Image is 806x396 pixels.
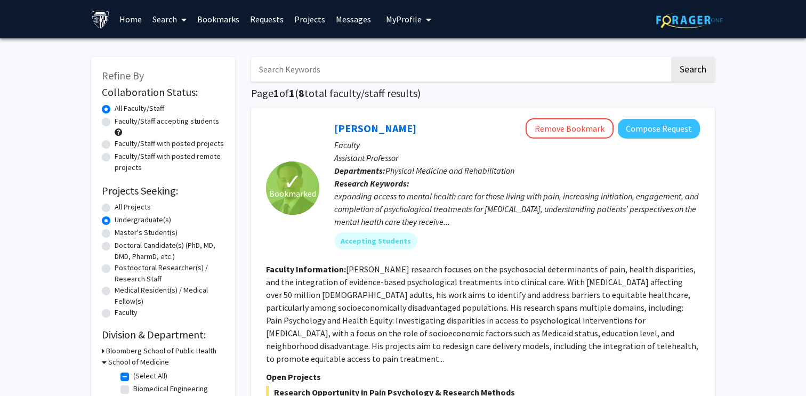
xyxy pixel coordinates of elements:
a: Search [147,1,192,38]
label: All Projects [115,201,151,213]
label: Faculty/Staff accepting students [115,116,219,127]
iframe: Chat [8,348,45,388]
span: ✓ [284,176,302,187]
label: Undergraduate(s) [115,214,171,225]
button: Compose Request to Fenan Rassu [618,119,700,139]
button: Remove Bookmark [526,118,614,139]
label: Postdoctoral Researcher(s) / Research Staff [115,262,224,285]
p: Assistant Professor [334,151,700,164]
a: Bookmarks [192,1,245,38]
span: 1 [289,86,295,100]
h2: Collaboration Status: [102,86,224,99]
span: 1 [273,86,279,100]
h3: Bloomberg School of Public Health [106,345,216,357]
img: ForagerOne Logo [656,12,723,28]
a: [PERSON_NAME] [334,122,416,135]
fg-read-more: [PERSON_NAME] research focuses on the psychosocial determinants of pain, health disparities, and ... [266,264,698,364]
span: My Profile [386,14,422,25]
a: Home [114,1,147,38]
label: Faculty/Staff with posted remote projects [115,151,224,173]
label: Medical Resident(s) / Medical Fellow(s) [115,285,224,307]
div: expanding access to mental health care for those living with pain, increasing initiation, engagem... [334,190,700,228]
label: Faculty [115,307,138,318]
b: Research Keywords: [334,178,409,189]
a: Requests [245,1,289,38]
label: All Faculty/Staff [115,103,164,114]
span: Refine By [102,69,144,82]
b: Faculty Information: [266,264,346,274]
p: Open Projects [266,370,700,383]
img: Johns Hopkins University Logo [91,10,110,29]
mat-chip: Accepting Students [334,232,417,249]
span: 8 [299,86,304,100]
p: Faculty [334,139,700,151]
input: Search Keywords [251,57,670,82]
h2: Division & Department: [102,328,224,341]
span: Bookmarked [269,187,316,200]
label: (Select All) [133,370,167,382]
label: Biomedical Engineering [133,383,208,394]
span: Physical Medicine and Rehabilitation [385,165,514,176]
a: Projects [289,1,331,38]
label: Faculty/Staff with posted projects [115,138,224,149]
label: Master's Student(s) [115,227,178,238]
h2: Projects Seeking: [102,184,224,197]
h1: Page of ( total faculty/staff results) [251,87,715,100]
button: Search [671,57,715,82]
h3: School of Medicine [108,357,169,368]
label: Doctoral Candidate(s) (PhD, MD, DMD, PharmD, etc.) [115,240,224,262]
b: Departments: [334,165,385,176]
a: Messages [331,1,376,38]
